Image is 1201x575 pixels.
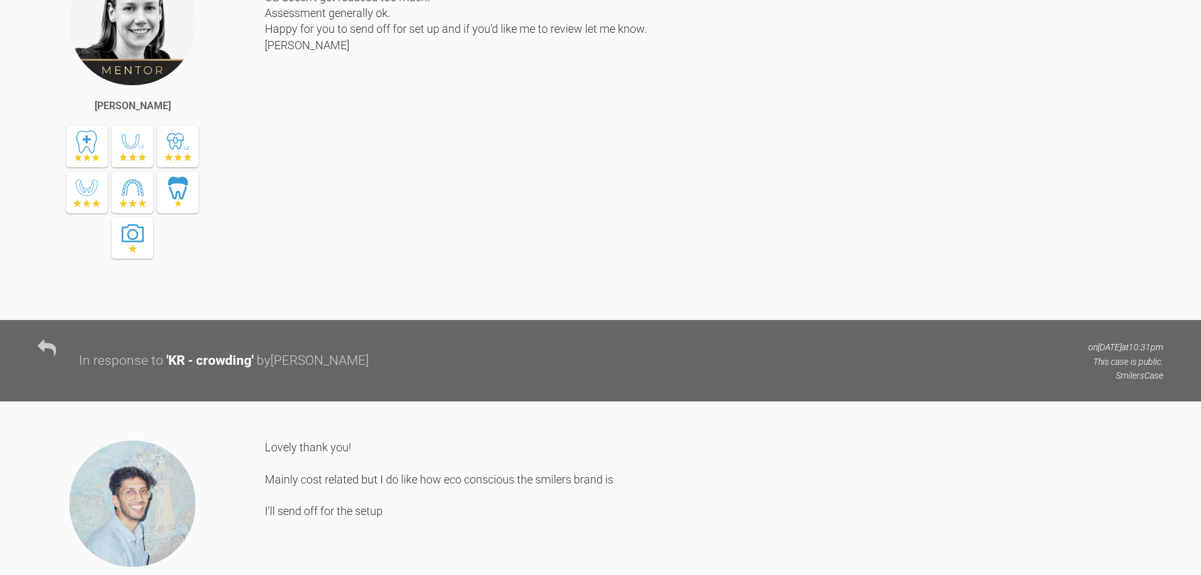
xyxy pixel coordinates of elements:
[257,350,369,372] div: by [PERSON_NAME]
[1088,369,1163,382] p: Smilers Case
[1088,340,1163,354] p: on [DATE] at 10:31pm
[166,350,253,372] div: ' KR - crowding '
[79,350,163,372] div: In response to
[68,439,197,568] img: Sai Mehta
[1088,355,1163,369] p: This case is public.
[95,98,171,114] div: [PERSON_NAME]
